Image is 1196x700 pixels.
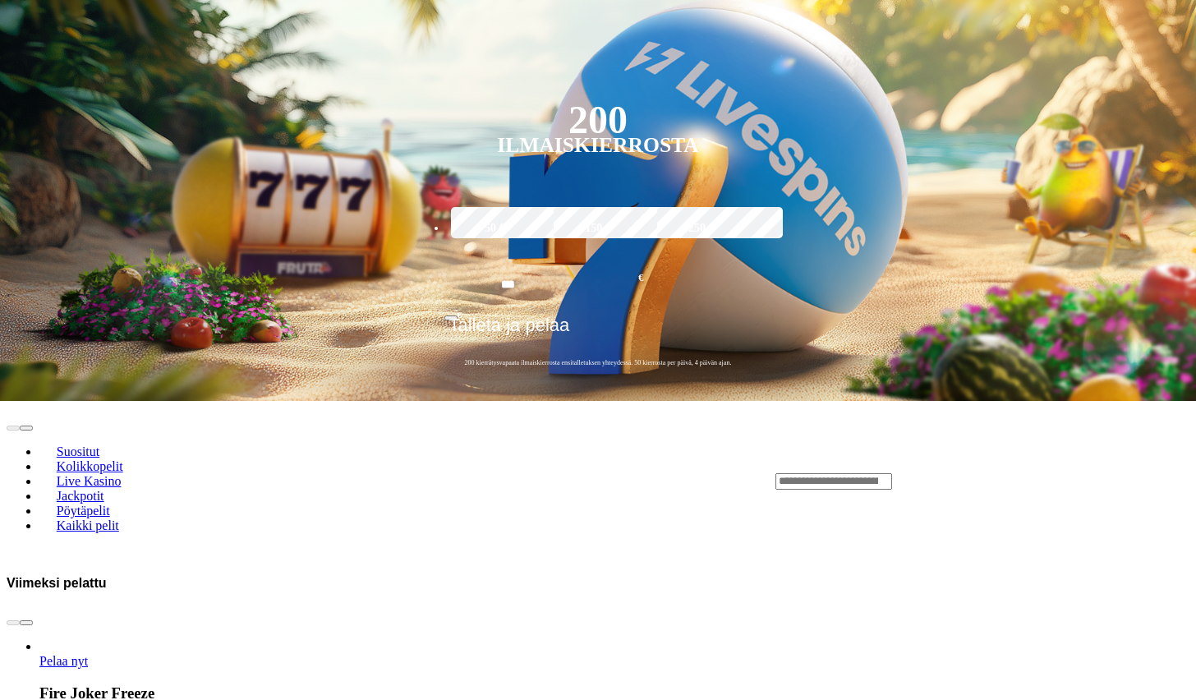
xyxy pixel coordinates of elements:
span: Jackpotit [50,489,111,503]
button: Talleta ja pelaa [444,314,752,348]
label: 250 € [653,205,750,252]
a: Pöytäpelit [39,498,126,523]
button: next slide [20,620,33,625]
div: 200 [568,110,628,130]
span: 200 kierrätysvapaata ilmaiskierrosta ensitalletuksen yhteydessä. 50 kierrosta per päivä, 4 päivän... [444,358,752,367]
span: Pöytäpelit [50,504,117,518]
span: Kaikki pelit [50,518,126,532]
div: Ilmaiskierrosta [497,136,699,155]
a: Kolikkopelit [39,454,140,478]
a: Kaikki pelit [39,513,136,537]
a: Suositut [39,439,117,463]
button: prev slide [7,426,20,431]
span: Pelaa nyt [39,654,88,668]
input: Search [775,473,892,490]
span: Kolikkopelit [50,459,130,473]
span: Suositut [50,444,106,458]
a: Fire Joker Freeze [39,654,88,668]
nav: Lobby [7,417,743,546]
span: Talleta ja pelaa [449,315,570,348]
label: 150 € [550,205,646,252]
button: prev slide [7,620,20,625]
label: 50 € [447,205,544,252]
span: € [638,270,643,286]
a: Live Kasino [39,468,138,493]
span: € [458,310,462,320]
header: Lobby [7,401,1189,562]
a: Jackpotit [39,483,121,508]
h3: Viimeksi pelattu [7,575,107,591]
span: Live Kasino [50,474,128,488]
button: next slide [20,426,33,431]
